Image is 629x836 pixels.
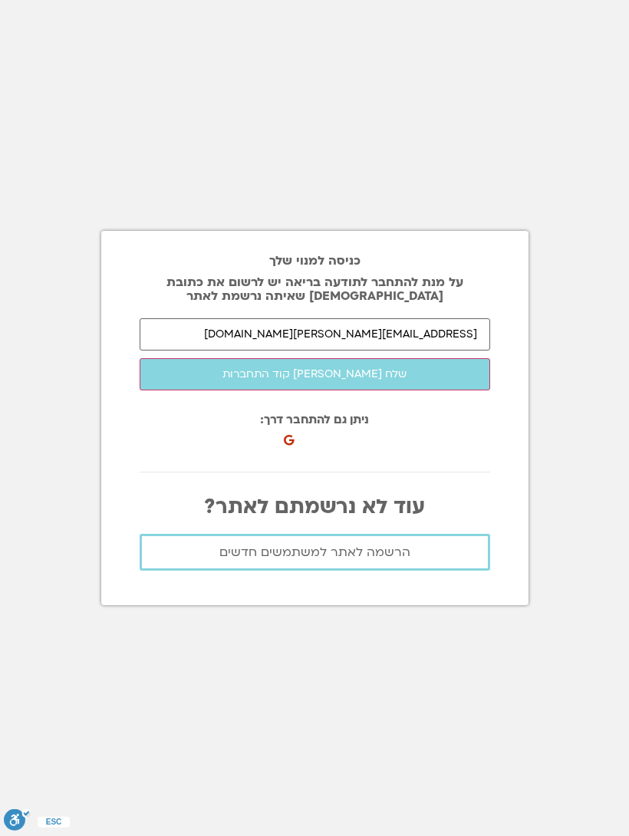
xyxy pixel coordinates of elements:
span: הרשמה לאתר למשתמשים חדשים [219,545,410,559]
p: עוד לא נרשמתם לאתר? [140,495,490,518]
div: כניסה באמצעות חשבון Google. פתיחה בכרטיסייה חדשה [279,418,447,452]
input: האימייל איתו נרשמת לאתר [140,318,490,351]
h2: כניסה למנוי שלך [140,254,490,268]
p: על מנת להתחבר לתודעה בריאה יש לרשום את כתובת [DEMOGRAPHIC_DATA] שאיתה נרשמת לאתר [140,275,490,303]
a: הרשמה לאתר למשתמשים חדשים [140,534,490,571]
button: שלח [PERSON_NAME] קוד התחברות [140,358,490,390]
